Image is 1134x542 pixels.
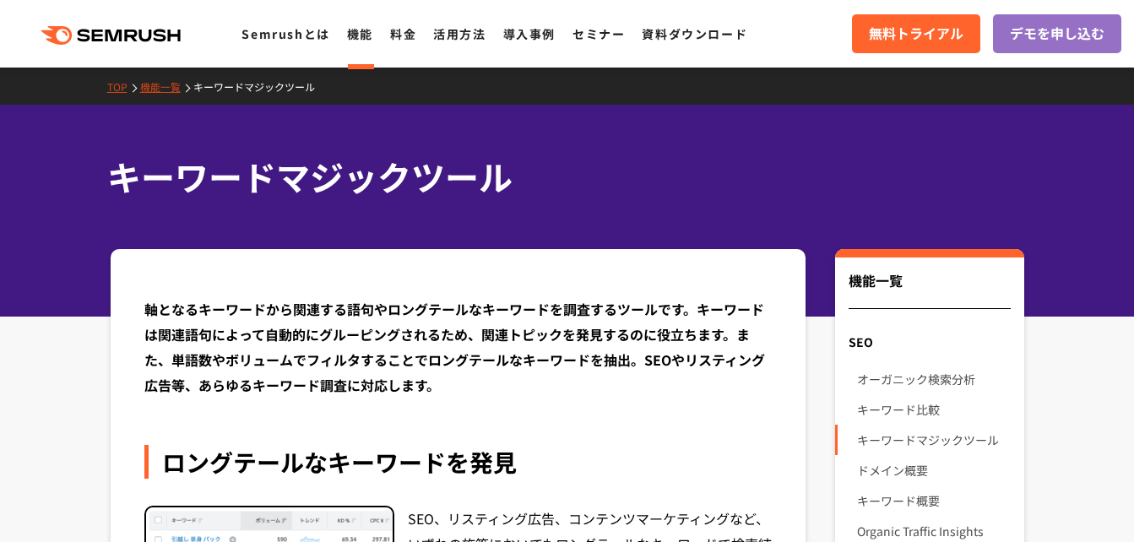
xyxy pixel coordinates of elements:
a: 資料ダウンロード [642,25,747,42]
a: キーワードマジックツール [857,425,1010,455]
a: 無料トライアル [852,14,980,53]
span: デモを申し込む [1010,23,1104,45]
a: 機能 [347,25,373,42]
a: Semrushとは [241,25,329,42]
a: ドメイン概要 [857,455,1010,485]
a: 機能一覧 [140,79,193,94]
a: セミナー [572,25,625,42]
a: オーガニック検索分析 [857,364,1010,394]
div: 軸となるキーワードから関連する語句やロングテールなキーワードを調査するツールです。キーワードは関連語句によって自動的にグルーピングされるため、関連トピックを発見するのに役立ちます。また、単語数や... [144,296,773,398]
div: 機能一覧 [849,270,1010,309]
a: キーワード比較 [857,394,1010,425]
div: SEO [835,327,1023,357]
a: キーワード概要 [857,485,1010,516]
a: キーワードマジックツール [193,79,328,94]
a: TOP [107,79,140,94]
a: 料金 [390,25,416,42]
a: デモを申し込む [993,14,1121,53]
a: 活用方法 [433,25,486,42]
span: 無料トライアル [869,23,963,45]
div: ロングテールなキーワードを発見 [144,445,773,479]
h1: キーワードマジックツール [107,152,1011,202]
a: 導入事例 [503,25,556,42]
